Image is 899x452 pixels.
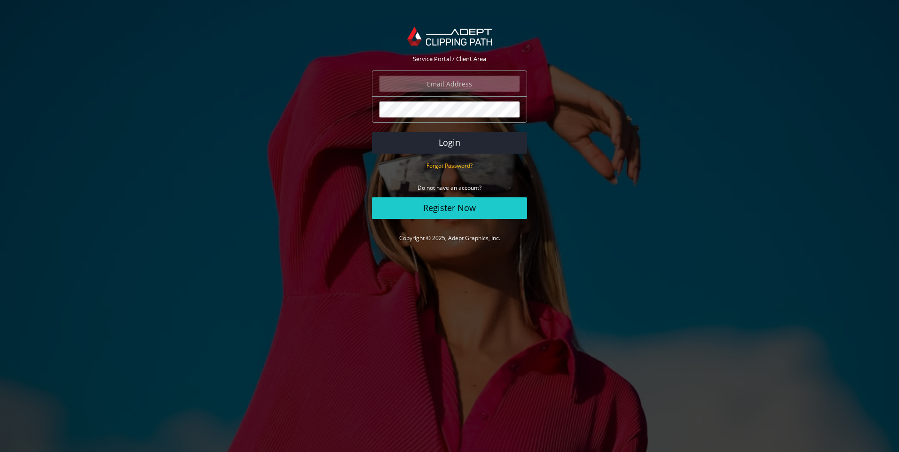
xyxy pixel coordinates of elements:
a: Copyright © 2025, Adept Graphics, Inc. [399,234,500,242]
span: Service Portal / Client Area [413,55,486,63]
a: Forgot Password? [426,161,473,170]
input: Email Address [379,76,520,92]
img: Adept Graphics [407,27,491,46]
small: Do not have an account? [418,184,481,192]
small: Forgot Password? [426,162,473,170]
a: Register Now [372,197,527,219]
button: Login [372,132,527,154]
